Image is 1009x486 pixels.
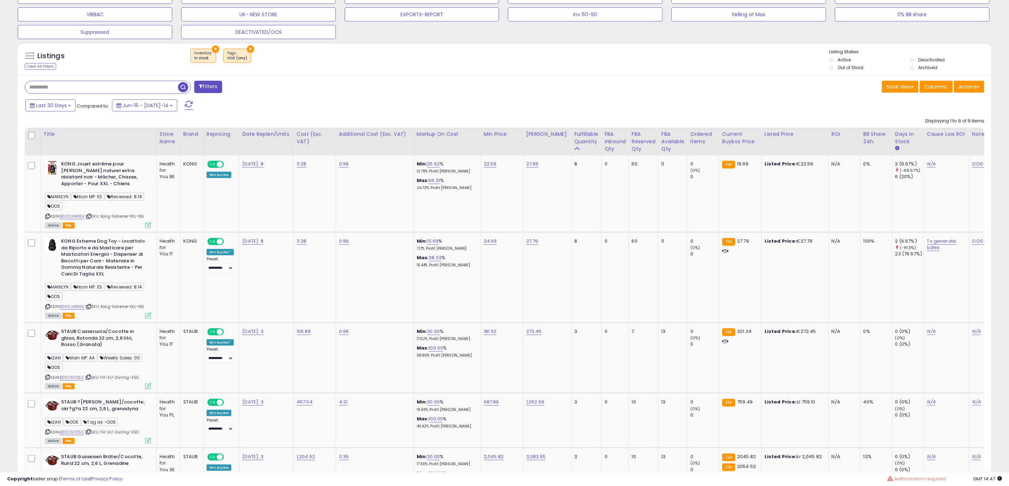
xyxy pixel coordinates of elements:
[18,25,172,39] button: Suppressed
[160,130,177,145] div: Store Name
[45,283,71,291] span: MANILYN
[429,177,440,184] a: 66.31
[45,354,63,362] span: LEAN
[632,161,653,167] div: 60
[45,238,151,318] div: ASIN:
[417,407,475,412] p: 19.93% Profit [PERSON_NAME]
[863,454,887,460] div: 13%
[417,160,427,167] b: Min:
[194,50,212,61] span: Inventory :
[45,328,59,342] img: 41fhusl7hLL._SL40_.jpg
[417,345,429,351] b: Max:
[737,463,756,470] span: 2054.52
[417,177,475,190] div: %
[417,416,475,429] div: %
[690,341,719,347] div: 0
[895,460,905,466] small: (0%)
[45,363,63,371] span: OOS
[207,410,232,416] div: Win BuyBox
[45,328,151,388] div: ASIN:
[85,213,144,219] span: | SKU: Kong-Extreme-XXL-16E
[690,130,716,145] div: Ordered Items
[36,102,67,109] span: Last 30 Days
[61,328,147,350] b: STAUB Casseruola/Cocotte in ghisa, Rotonda 22 cm, 2,6 litri, Rosso (Granata)
[427,160,440,168] a: 25.62
[208,400,217,406] span: ON
[45,161,151,227] div: ASIN:
[61,454,147,468] b: STAUB Gusseisen Bräter/Cocotte, Rund 22 cm, 2,6 L, Grenadine
[429,415,443,423] a: 100.00
[339,328,349,335] a: 0.99
[661,399,682,405] div: 13
[765,161,823,167] div: €22.59
[242,160,263,168] a: [DATE]: 8
[972,453,981,460] a: N/A
[918,65,937,71] label: Archived
[972,238,995,245] a: OOS-7/13
[85,429,139,435] span: | SKU: FH-EU-Zwiling-35C
[429,345,443,352] a: 100.00
[61,399,147,414] b: STAUB ?[PERSON_NAME]/cocotte, okr?g?a 22 cm, 2,6 L, grenadyna
[427,399,440,406] a: 30.00
[765,399,823,405] div: zł 759.10
[632,130,655,153] div: FBA Reserved Qty
[45,223,61,229] span: All listings currently available for purchase on Amazon
[207,257,234,273] div: Preset:
[765,328,823,335] div: €272.45
[297,130,333,145] div: Cost (Exc. VAT)
[838,57,851,63] label: Active
[227,56,247,61] div: OOS (any)
[927,238,956,251] a: To generate sales
[181,25,336,39] button: DEACTIVATED/OOS
[661,238,682,244] div: 11
[43,130,154,138] div: Title
[574,399,596,405] div: 3
[77,103,109,109] span: Compared to:
[526,453,546,460] a: 3,083.65
[297,160,307,168] a: 11.28
[207,249,234,255] div: Win BuyBox *
[605,130,626,153] div: FBA inbound Qty
[484,328,497,335] a: 181.32
[832,454,855,460] div: N/A
[765,238,797,244] b: Listed Price:
[417,328,475,341] div: %
[207,418,234,434] div: Preset:
[765,454,823,460] div: kr 2,045.82
[661,328,682,335] div: 13
[690,399,719,405] div: 0
[632,399,653,405] div: 10
[183,399,198,405] div: STAUB
[7,476,123,482] div: seller snap | |
[208,239,217,245] span: ON
[895,251,924,257] div: 23 (76.67%)
[60,375,84,381] a: B0026IT35C
[417,255,475,268] div: %
[832,238,855,244] div: N/A
[690,406,700,412] small: (0%)
[45,418,63,426] span: LEAN
[690,245,700,250] small: (0%)
[45,202,63,210] span: OOS
[927,399,936,406] a: N/A
[37,51,65,61] h5: Listings
[690,412,719,418] div: 0
[972,399,981,406] a: N/A
[863,328,887,335] div: 0%
[690,168,700,173] small: (0%)
[63,383,75,389] span: FBA
[7,475,33,482] strong: Copyright
[863,399,887,405] div: 40%
[339,399,348,406] a: 4.21
[207,172,232,178] div: Win BuyBox
[222,239,234,245] span: OFF
[661,454,682,460] div: 13
[160,454,175,473] div: Health for You SE
[194,81,222,93] button: Filters
[71,283,104,291] span: Main MP: ES
[183,161,198,167] div: KONG
[63,313,75,319] span: FBA
[417,336,475,341] p: 17.52% Profit [PERSON_NAME]
[927,453,936,460] a: N/A
[925,118,984,124] div: Displaying 1 to 9 of 9 items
